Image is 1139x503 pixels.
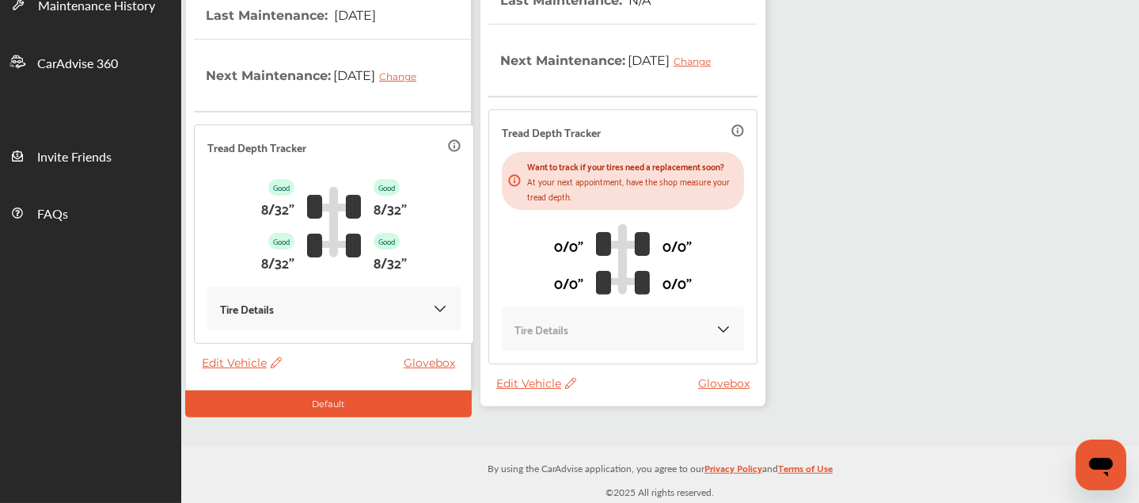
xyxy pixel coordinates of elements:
img: KOKaJQAAAABJRU5ErkJggg== [716,322,731,337]
span: [DATE] [625,40,723,80]
span: Invite Friends [37,147,112,168]
img: tire_track_logo.b900bcbc.svg [307,186,361,257]
p: Want to track if your tires need a replacement soon? [527,158,738,173]
p: Tire Details [220,299,274,318]
span: Edit Vehicle [202,356,282,370]
p: 0/0" [663,270,692,295]
p: 8/32" [261,196,294,220]
a: Glovebox [404,356,463,370]
p: Tread Depth Tracker [207,138,306,156]
p: Tread Depth Tracker [502,123,601,141]
span: Edit Vehicle [496,376,576,391]
p: 8/32" [374,196,407,220]
iframe: Button to launch messaging window [1076,440,1126,490]
span: FAQs [37,204,68,225]
p: Tire Details [514,320,568,338]
img: tire_track_logo.b900bcbc.svg [596,223,650,295]
p: Good [374,179,400,196]
a: Terms of Use [778,459,833,484]
p: Good [268,233,294,250]
div: Default [185,391,472,417]
p: Good [268,179,294,196]
div: Change [379,70,424,82]
th: Next Maintenance : [206,40,428,111]
a: Privacy Policy [704,459,762,484]
p: 0/0" [554,270,583,295]
p: By using the CarAdvise application, you agree to our and [181,459,1139,476]
p: 8/32" [374,250,407,274]
div: Change [674,55,719,67]
a: Glovebox [698,376,757,391]
p: 0/0" [663,233,692,257]
div: © 2025 All rights reserved. [181,446,1139,503]
img: KOKaJQAAAABJRU5ErkJggg== [432,301,448,317]
p: Good [374,233,400,250]
th: Next Maintenance : [500,25,723,96]
span: [DATE] [332,8,376,23]
p: At your next appointment, have the shop measure your tread depth. [527,173,738,204]
span: CarAdvise 360 [37,54,118,74]
p: 0/0" [554,233,583,257]
span: [DATE] [331,55,428,95]
p: 8/32" [261,250,294,274]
